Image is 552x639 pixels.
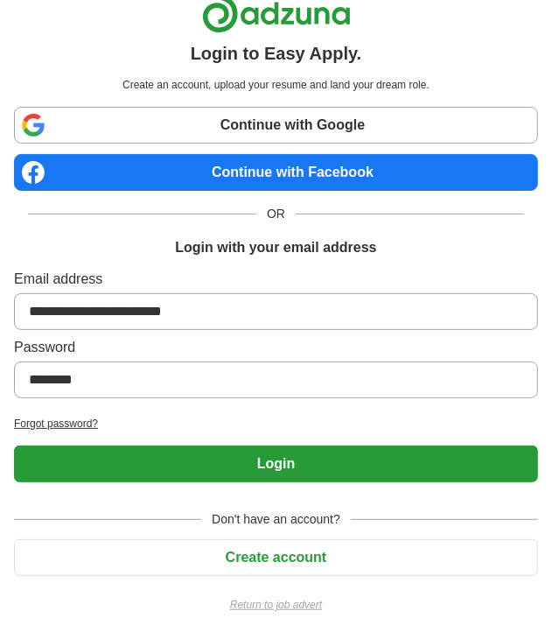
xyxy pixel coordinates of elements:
[201,510,351,529] span: Don't have an account?
[256,205,296,223] span: OR
[14,107,538,144] a: Continue with Google
[14,269,538,290] label: Email address
[14,337,538,358] label: Password
[14,446,538,482] button: Login
[14,550,538,565] a: Create account
[14,416,538,432] a: Forgot password?
[14,597,538,613] a: Return to job advert
[175,237,376,258] h1: Login with your email address
[17,77,535,93] p: Create an account, upload your resume and land your dream role.
[14,154,538,191] a: Continue with Facebook
[14,539,538,576] button: Create account
[191,40,362,67] h1: Login to Easy Apply.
